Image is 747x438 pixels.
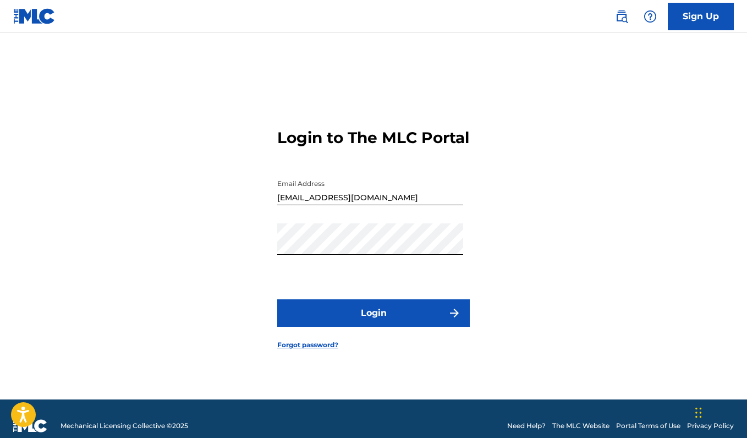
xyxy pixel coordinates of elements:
[277,299,470,327] button: Login
[611,6,633,28] a: Public Search
[615,10,628,23] img: search
[616,421,680,431] a: Portal Terms of Use
[692,385,747,438] iframe: Chat Widget
[644,10,657,23] img: help
[695,396,702,429] div: Drag
[507,421,546,431] a: Need Help?
[639,6,661,28] div: Help
[277,128,469,147] h3: Login to The MLC Portal
[277,340,338,350] a: Forgot password?
[61,421,188,431] span: Mechanical Licensing Collective © 2025
[13,8,56,24] img: MLC Logo
[13,419,47,432] img: logo
[668,3,734,30] a: Sign Up
[687,421,734,431] a: Privacy Policy
[448,306,461,320] img: f7272a7cc735f4ea7f67.svg
[552,421,609,431] a: The MLC Website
